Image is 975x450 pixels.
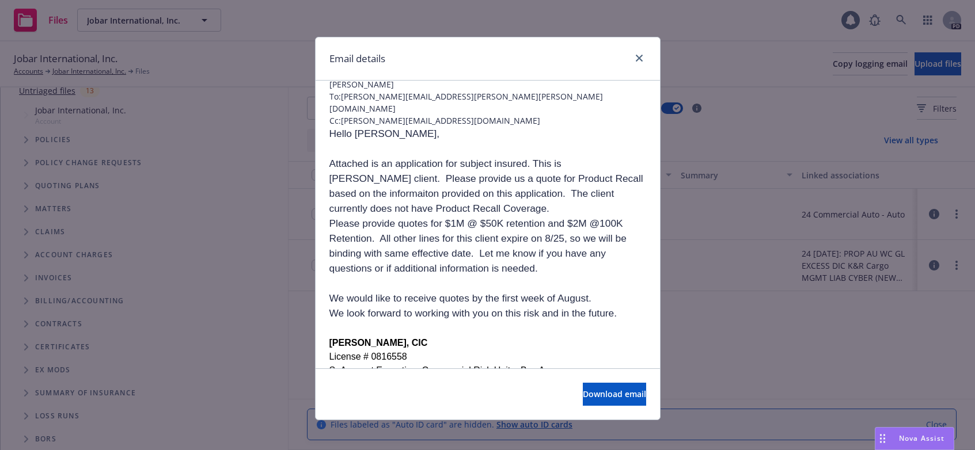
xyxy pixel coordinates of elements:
span: Nova Assist [899,433,944,443]
span: Attached is an application for subject insured. This is [PERSON_NAME] client. Please provide us a... [329,158,643,214]
span: Hello [PERSON_NAME], [329,128,440,139]
a: close [632,51,646,65]
span: To: [PERSON_NAME][EMAIL_ADDRESS][PERSON_NAME][PERSON_NAME][DOMAIN_NAME] [329,90,646,115]
span: License # 0816558 [329,352,407,361]
span: Download email [583,388,646,399]
button: Nova Assist [875,427,954,450]
button: Download email [583,383,646,406]
span: Cc: [PERSON_NAME][EMAIL_ADDRESS][DOMAIN_NAME] [329,115,646,127]
div: Drag to move [875,428,890,449]
span: We would like to receive quotes by the first week of August. [329,292,591,304]
span: [PERSON_NAME], CIC [329,338,428,348]
h1: Email details [329,51,385,66]
span: We look forward to working with you on this risk and in the future. [329,307,617,319]
span: Sr.Account Executive- Commercial Risk Unit – Bay Area [329,365,558,375]
span: Please provide quotes for $1M @ $50K retention and $2M @100K Retention. All other lines for this ... [329,218,627,274]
